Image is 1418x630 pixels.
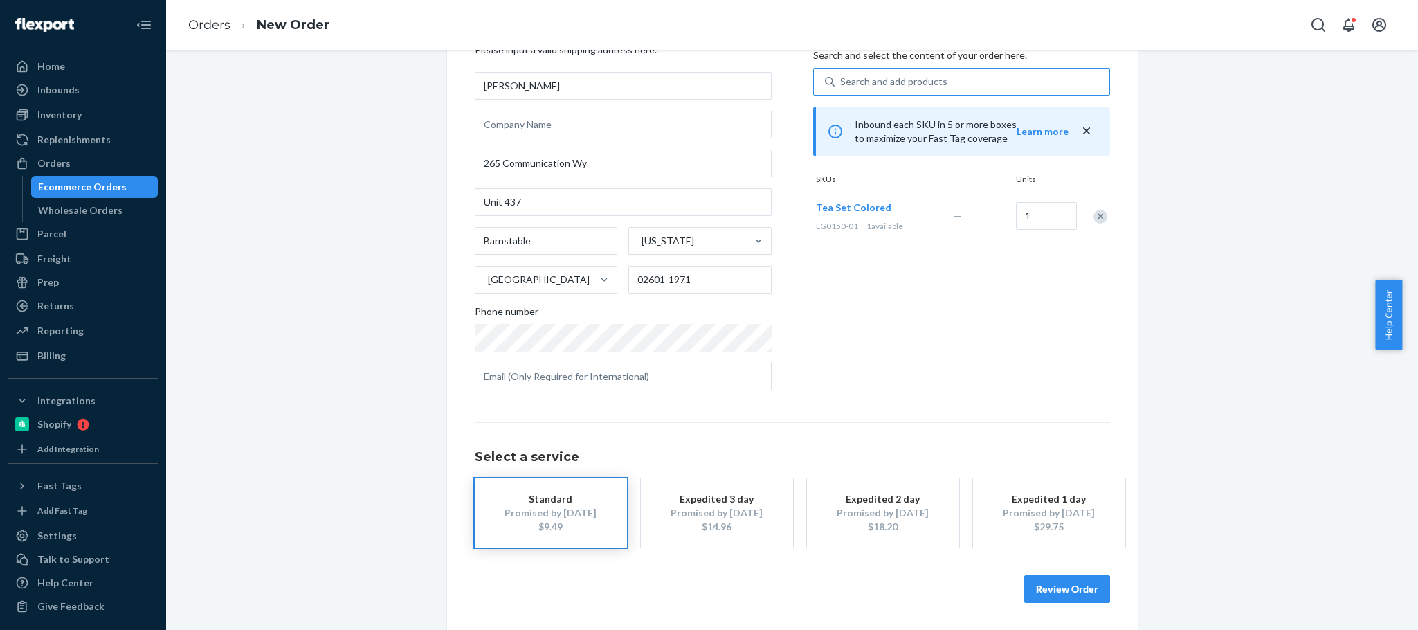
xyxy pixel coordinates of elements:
div: Integrations [37,394,96,408]
div: Remove Item [1093,210,1107,224]
a: Freight [8,248,158,270]
a: Inbounds [8,79,158,101]
div: Wholesale Orders [38,204,122,217]
div: Fast Tags [37,479,82,493]
a: Replenishments [8,129,158,151]
a: Add Integration [8,441,158,458]
button: Give Feedback [8,595,158,618]
button: Expedited 2 dayPromised by [DATE]$18.20 [807,478,959,548]
a: Wholesale Orders [31,199,158,222]
div: Add Fast Tag [37,505,87,516]
div: Promised by [DATE] [994,506,1105,520]
div: $14.96 [662,520,772,534]
a: Home [8,55,158,78]
span: Tea Set Colored [816,201,891,213]
div: $29.75 [994,520,1105,534]
div: Replenishments [37,133,111,147]
span: 1 available [866,221,903,231]
button: Learn more [1017,125,1069,138]
div: Inbound each SKU in 5 or more boxes to maximize your Fast Tag coverage [813,107,1110,156]
div: Search and add products [840,75,947,89]
a: Inventory [8,104,158,126]
a: Orders [8,152,158,174]
button: Review Order [1024,575,1110,603]
div: Inventory [37,108,82,122]
a: Prep [8,271,158,294]
input: Street Address [475,150,772,177]
div: Give Feedback [37,600,104,613]
input: Quantity [1016,202,1077,230]
a: Billing [8,345,158,367]
div: Orders [37,156,71,170]
span: LG0150-01 [816,221,858,231]
div: Ecommerce Orders [38,180,127,194]
a: Add Fast Tag [8,503,158,519]
div: Promised by [DATE] [828,506,938,520]
div: Billing [37,349,66,363]
div: SKUs [813,173,1013,188]
div: Promised by [DATE] [496,506,606,520]
a: Orders [188,17,230,33]
a: Parcel [8,223,158,245]
div: $18.20 [828,520,938,534]
div: Freight [37,252,71,266]
button: Expedited 1 dayPromised by [DATE]$29.75 [973,478,1125,548]
button: Integrations [8,390,158,412]
div: Talk to Support [37,552,109,566]
button: Fast Tags [8,475,158,497]
div: Help Center [37,576,93,590]
div: [US_STATE] [642,234,694,248]
a: Settings [8,525,158,547]
a: Shopify [8,413,158,435]
div: Promised by [DATE] [662,506,772,520]
a: Help Center [8,572,158,594]
div: Reporting [37,324,84,338]
div: Settings [37,529,77,543]
input: First & Last Name [475,72,772,100]
span: Phone number [475,305,538,324]
input: [GEOGRAPHIC_DATA] [487,273,488,287]
ol: breadcrumbs [177,5,340,46]
img: Flexport logo [15,18,74,32]
div: Expedited 2 day [828,492,938,506]
button: Open account menu [1365,11,1393,39]
span: — [954,210,962,222]
div: Inbounds [37,83,80,97]
div: Prep [37,276,59,289]
button: Close Navigation [130,11,158,39]
div: Returns [37,299,74,313]
div: Shopify [37,417,71,431]
button: Tea Set Colored [816,201,891,215]
button: StandardPromised by [DATE]$9.49 [475,478,627,548]
div: Units [1013,173,1075,188]
input: Street Address 2 (Optional) [475,188,772,216]
input: ZIP Code [628,266,772,294]
div: Parcel [37,227,66,241]
div: Add Integration [37,443,99,455]
div: Expedited 1 day [994,492,1105,506]
div: $9.49 [496,520,606,534]
a: Ecommerce Orders [31,176,158,198]
button: Open notifications [1335,11,1363,39]
button: Open Search Box [1305,11,1332,39]
div: Home [37,60,65,73]
h1: Select a service [475,451,1110,465]
p: Search and select the content of your order here. [813,48,1110,62]
a: New Order [257,17,329,33]
button: Help Center [1375,280,1402,350]
a: Talk to Support [8,548,158,570]
input: Company Name [475,111,772,138]
div: Expedited 3 day [662,492,772,506]
input: Email (Only Required for International) [475,363,772,390]
input: [US_STATE] [640,234,642,248]
a: Returns [8,295,158,317]
div: Standard [496,492,606,506]
a: Reporting [8,320,158,342]
button: Expedited 3 dayPromised by [DATE]$14.96 [641,478,793,548]
input: City [475,227,618,255]
button: close [1080,124,1093,138]
div: [GEOGRAPHIC_DATA] [488,273,590,287]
